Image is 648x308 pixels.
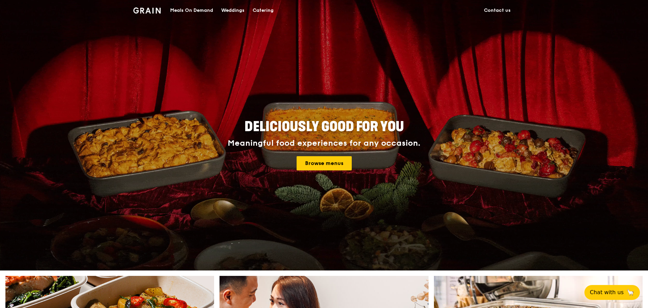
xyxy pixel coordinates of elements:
[253,0,274,21] div: Catering
[202,139,446,148] div: Meaningful food experiences for any occasion.
[480,0,515,21] a: Contact us
[249,0,278,21] a: Catering
[133,7,161,14] img: Grain
[245,119,404,135] span: Deliciously good for you
[297,156,352,170] a: Browse menus
[221,0,245,21] div: Weddings
[584,285,640,300] button: Chat with us🦙
[626,288,634,297] span: 🦙
[217,0,249,21] a: Weddings
[590,288,624,297] span: Chat with us
[170,0,213,21] div: Meals On Demand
